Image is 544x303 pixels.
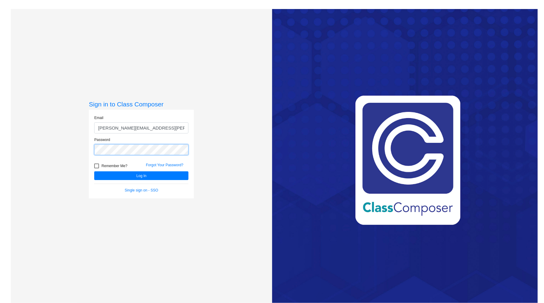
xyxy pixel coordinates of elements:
[94,171,188,180] button: Log In
[89,100,194,108] h3: Sign in to Class Composer
[94,137,110,142] label: Password
[146,163,183,167] a: Forgot Your Password?
[94,115,103,121] label: Email
[101,162,127,170] span: Remember Me?
[125,188,158,192] a: Single sign on - SSO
